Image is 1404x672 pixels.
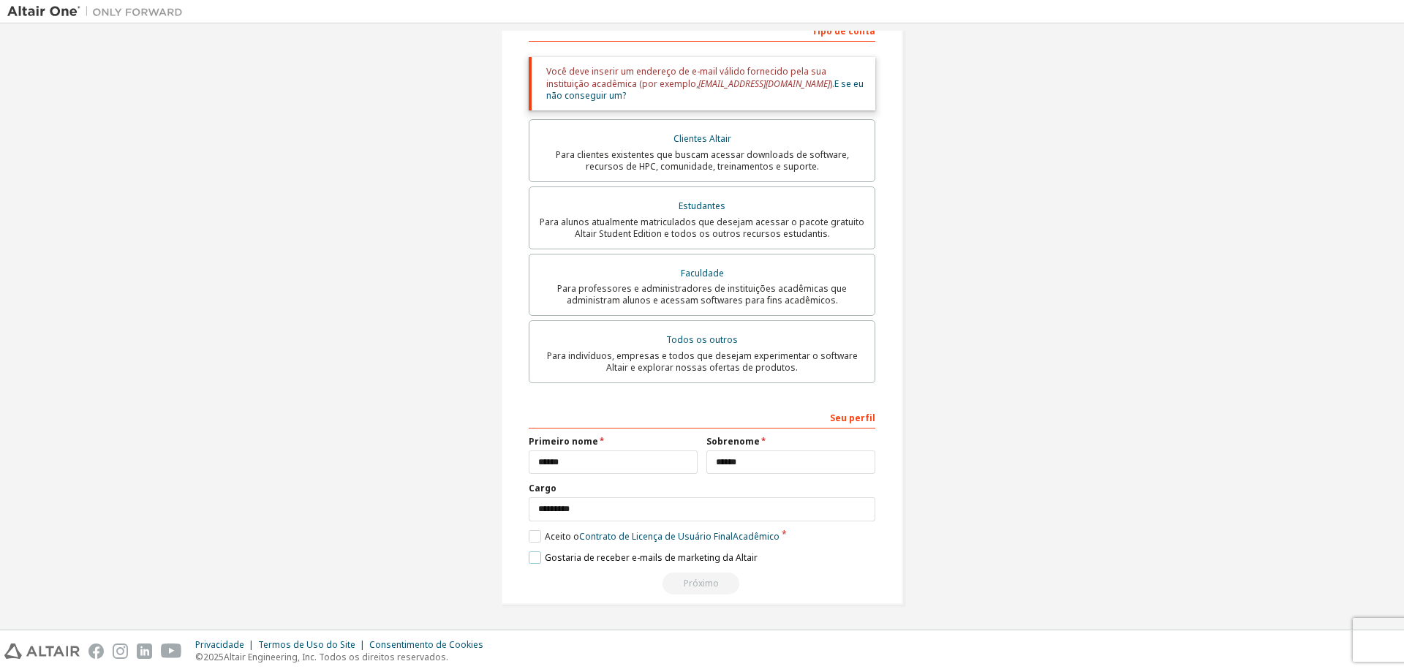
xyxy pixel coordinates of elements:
[195,638,244,651] font: Privacidade
[88,643,104,659] img: facebook.svg
[698,78,830,90] font: [EMAIL_ADDRESS][DOMAIN_NAME]
[812,25,875,37] font: Tipo de conta
[113,643,128,659] img: instagram.svg
[195,651,203,663] font: ©
[546,65,826,89] font: Você deve inserir um endereço de e-mail válido fornecido pela sua instituição acadêmica (por exem...
[557,282,847,306] font: Para professores e administradores de instituições acadêmicas que administram alunos e acessam so...
[529,482,556,494] font: Cargo
[161,643,182,659] img: youtube.svg
[830,412,875,424] font: Seu perfil
[224,651,448,663] font: Altair Engineering, Inc. Todos os direitos reservados.
[733,530,780,543] font: Acadêmico
[258,638,355,651] font: Termos de Uso do Site
[679,200,725,212] font: Estudantes
[666,333,738,346] font: Todos os outros
[681,267,724,279] font: Faculdade
[529,573,875,594] div: Você precisa fornecer seu e-mail acadêmico
[545,551,758,564] font: Gostaria de receber e-mails de marketing da Altair
[546,78,864,102] a: E se eu não conseguir um?
[4,643,80,659] img: altair_logo.svg
[137,643,152,659] img: linkedin.svg
[7,4,190,19] img: Altair Um
[529,435,598,448] font: Primeiro nome
[706,435,760,448] font: Sobrenome
[556,148,849,173] font: Para clientes existentes que buscam acessar downloads de software, recursos de HPC, comunidade, t...
[547,350,858,374] font: Para indivíduos, empresas e todos que desejam experimentar o software Altair e explorar nossas of...
[540,216,864,240] font: Para alunos atualmente matriculados que desejam acessar o pacote gratuito Altair Student Edition ...
[545,530,579,543] font: Aceito o
[673,132,731,145] font: Clientes Altair
[579,530,733,543] font: Contrato de Licença de Usuário Final
[830,78,834,90] font: ).
[203,651,224,663] font: 2025
[369,638,483,651] font: Consentimento de Cookies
